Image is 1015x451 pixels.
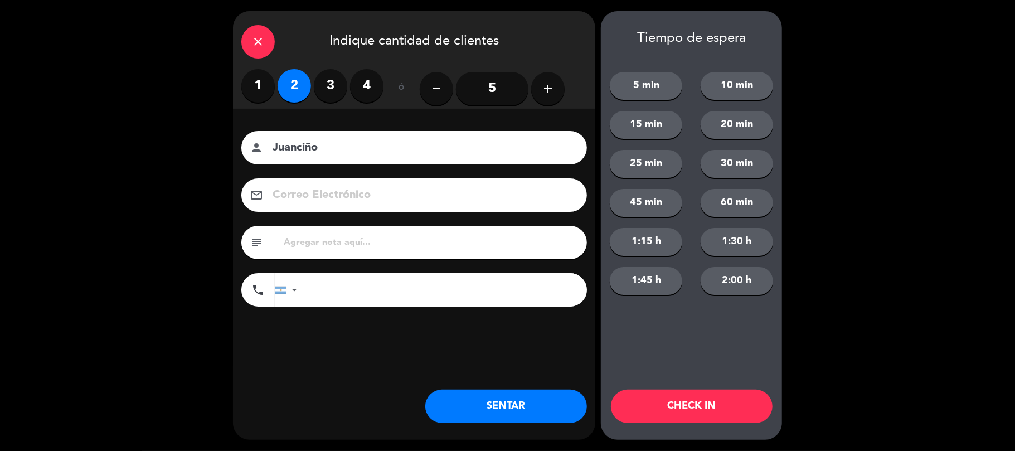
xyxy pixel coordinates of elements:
[283,235,579,250] input: Agregar nota aquí...
[610,150,682,178] button: 25 min
[430,82,443,95] i: remove
[701,228,773,256] button: 1:30 h
[701,72,773,100] button: 10 min
[420,72,453,105] button: remove
[314,69,347,103] label: 3
[531,72,565,105] button: add
[233,11,595,69] div: Indique cantidad de clientes
[250,141,263,154] i: person
[701,111,773,139] button: 20 min
[271,186,572,205] input: Correo Electrónico
[271,138,572,158] input: Nombre del cliente
[275,274,301,306] div: Argentina: +54
[250,188,263,202] i: email
[610,189,682,217] button: 45 min
[610,228,682,256] button: 1:15 h
[251,35,265,49] i: close
[610,267,682,295] button: 1:45 h
[610,111,682,139] button: 15 min
[241,69,275,103] label: 1
[425,390,587,423] button: SENTAR
[278,69,311,103] label: 2
[250,236,263,249] i: subject
[541,82,555,95] i: add
[383,69,420,108] div: ó
[701,267,773,295] button: 2:00 h
[701,150,773,178] button: 30 min
[251,283,265,297] i: phone
[701,189,773,217] button: 60 min
[601,31,782,47] div: Tiempo de espera
[350,69,383,103] label: 4
[611,390,773,423] button: CHECK IN
[610,72,682,100] button: 5 min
